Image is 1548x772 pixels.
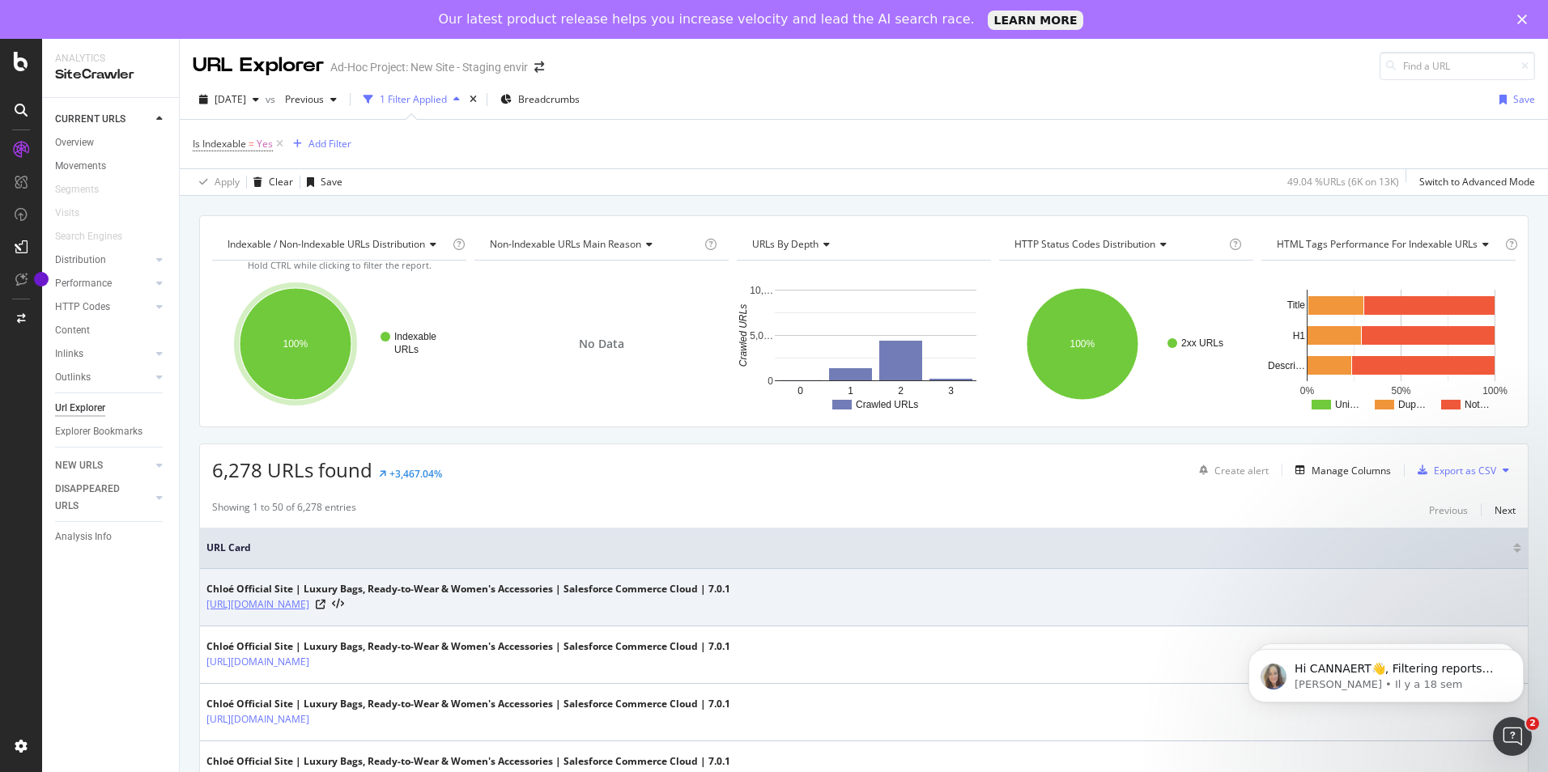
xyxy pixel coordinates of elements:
text: 2 [898,385,904,397]
text: Uni… [1335,399,1359,410]
h4: HTML Tags Performance for Indexable URLs [1274,231,1502,257]
button: [DATE] [193,87,266,112]
a: Overview [55,134,168,151]
div: Export as CSV [1434,464,1496,477]
div: Visits [55,205,79,222]
span: = [249,137,254,151]
span: Is Indexable [193,137,246,151]
div: Save [1513,92,1535,106]
text: Indexable [394,331,436,342]
span: Indexable / Non-Indexable URLs distribution [228,237,425,251]
button: Breadcrumbs [494,87,586,112]
div: Chloé Official Site | Luxury Bags, Ready-to-Wear & Women's Accessories | Salesforce Commerce Clou... [206,754,730,769]
text: 1 [848,385,853,397]
button: Save [1493,87,1535,112]
span: No Data [579,336,624,352]
span: 2025 Aug. 12th [215,92,246,106]
a: Performance [55,275,151,292]
a: DISAPPEARED URLS [55,481,151,515]
div: Url Explorer [55,400,105,417]
div: Create alert [1214,464,1269,477]
span: 6,278 URLs found [212,456,372,483]
text: 0 [797,385,803,397]
div: Segments [55,181,99,198]
div: Analysis Info [55,528,112,545]
div: Fermer [1517,15,1533,24]
div: NEW URLS [55,457,103,474]
a: Inlinks [55,346,151,363]
div: Next [1495,503,1516,517]
div: Our latest product release helps you increase velocity and lead the AI search race. [439,11,975,28]
button: Switch to Advanced Mode [1413,169,1535,195]
div: arrow-right-arrow-left [534,62,544,73]
a: Movements [55,158,168,175]
div: Explorer Bookmarks [55,423,142,440]
button: 1 Filter Applied [357,87,466,112]
div: A chart. [212,274,464,414]
span: Previous [279,92,324,106]
text: 3 [948,385,954,397]
a: Outlinks [55,369,151,386]
button: Next [1495,500,1516,520]
button: Previous [1429,500,1468,520]
h4: Indexable / Non-Indexable URLs Distribution [224,231,449,257]
div: Analytics [55,52,166,66]
span: Yes [257,133,273,155]
span: Hold CTRL while clicking to filter the report. [248,259,432,271]
div: Distribution [55,252,106,269]
div: times [466,91,480,108]
iframe: Intercom live chat [1493,717,1532,756]
button: Add Filter [287,134,351,154]
a: Analysis Info [55,528,168,545]
text: 100% [1482,385,1508,397]
span: HTTP Status Codes Distribution [1014,237,1155,251]
div: Previous [1429,503,1468,517]
text: Descri… [1268,360,1305,371]
div: Add Filter [308,137,351,151]
text: 100% [283,338,308,350]
div: Ad-Hoc Project: New Site - Staging envir [330,59,528,75]
svg: A chart. [1261,274,1513,414]
iframe: Intercom notifications message [1224,615,1548,728]
text: 0 [768,375,773,387]
span: URL Card [206,541,1509,555]
a: Url Explorer [55,400,168,417]
button: Export as CSV [1411,457,1496,483]
text: 5,0… [750,330,773,341]
div: 1 Filter Applied [380,92,447,106]
a: Explorer Bookmarks [55,423,168,440]
div: Manage Columns [1312,464,1391,477]
a: NEW URLS [55,457,151,474]
a: Visit Online Page [316,600,325,609]
a: HTTP Codes [55,299,151,316]
div: Performance [55,275,112,292]
div: Tooltip anchor [34,272,49,286]
span: Breadcrumbs [518,92,580,106]
span: vs [266,92,279,106]
a: Search Engines [55,228,138,245]
div: SiteCrawler [55,66,166,84]
div: Search Engines [55,228,122,245]
div: Content [55,322,90,339]
span: 2 [1526,717,1539,730]
input: Find a URL [1380,52,1535,80]
svg: A chart. [737,274,989,414]
text: 0% [1300,385,1315,397]
text: 50% [1391,385,1410,397]
a: [URL][DOMAIN_NAME] [206,654,309,670]
div: Clear [269,175,293,189]
text: 100% [1070,338,1095,350]
div: Movements [55,158,106,175]
svg: A chart. [999,274,1251,414]
h4: Non-Indexable URLs Main Reason [487,231,701,257]
div: CURRENT URLS [55,111,125,128]
button: Clear [247,169,293,195]
button: Previous [279,87,343,112]
span: URLs by Depth [752,237,819,251]
a: Segments [55,181,115,198]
